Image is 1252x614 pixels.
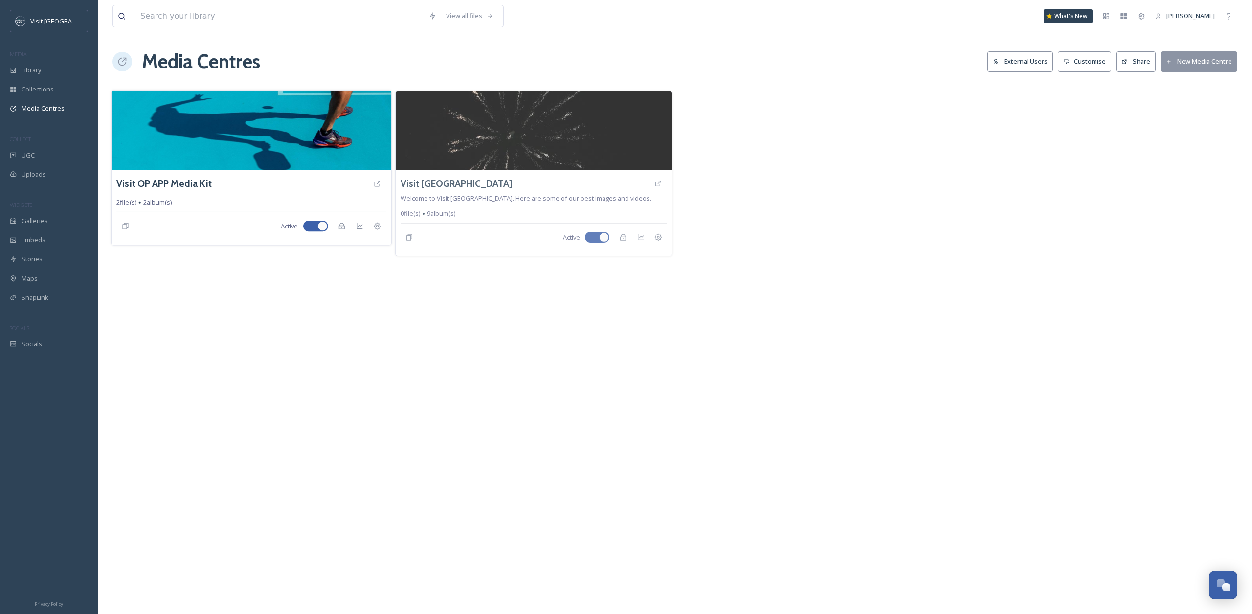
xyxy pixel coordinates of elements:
span: Active [563,233,580,242]
span: Socials [22,340,42,349]
img: fb7f3058-e9ce-4e81-80ce-e12b40e50922.jpg [396,91,672,170]
span: Media Centres [22,104,65,113]
a: View all files [441,6,498,25]
img: c3es6xdrejuflcaqpovn.png [16,16,25,26]
span: Collections [22,85,54,94]
h1: Media Centres [142,47,260,76]
span: WIDGETS [10,201,32,208]
span: [PERSON_NAME] [1166,11,1215,20]
span: 2 file(s) [116,198,136,207]
span: Active [281,222,298,231]
span: 0 file(s) [401,209,420,218]
input: Search your library [135,5,424,27]
span: Visit [GEOGRAPHIC_DATA] [30,16,106,25]
span: Privacy Policy [35,601,63,607]
button: Customise [1058,51,1112,71]
button: Share [1116,51,1156,71]
button: New Media Centre [1161,51,1237,71]
a: Visit [GEOGRAPHIC_DATA] [401,177,513,191]
span: Library [22,66,41,75]
a: Privacy Policy [35,597,63,609]
button: External Users [987,51,1053,71]
a: Visit OP APP Media Kit [116,177,212,191]
a: What's New [1044,9,1093,23]
button: Open Chat [1209,571,1237,599]
span: Galleries [22,216,48,226]
span: MEDIA [10,50,27,58]
span: Stories [22,254,43,264]
span: Maps [22,274,38,283]
span: Welcome to Visit [GEOGRAPHIC_DATA]. Here are some of our best images and videos. [401,194,651,203]
span: Uploads [22,170,46,179]
img: 68a8c499-df07-f570-ba7d-10bd36d72d11.jpg [112,91,391,170]
span: 2 album(s) [143,198,172,207]
span: SOCIALS [10,324,29,332]
a: [PERSON_NAME] [1150,6,1220,25]
span: SnapLink [22,293,48,302]
a: Customise [1058,51,1117,71]
span: 9 album(s) [427,209,455,218]
span: COLLECT [10,136,31,143]
a: External Users [987,51,1058,71]
span: UGC [22,151,35,160]
span: Embeds [22,235,45,245]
